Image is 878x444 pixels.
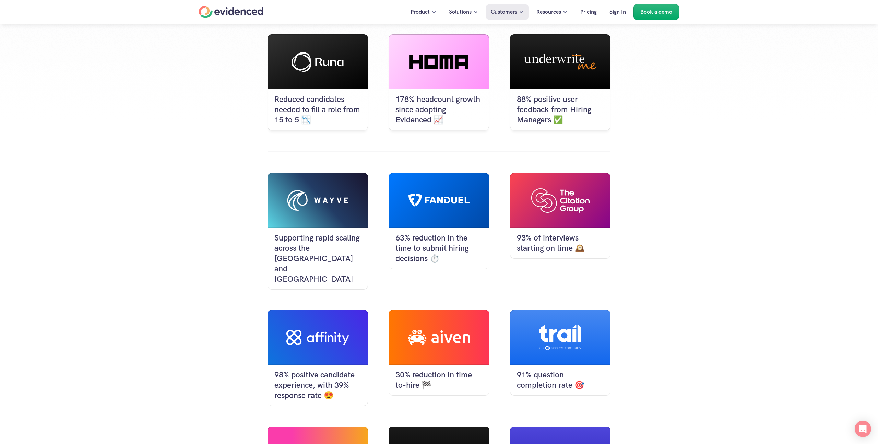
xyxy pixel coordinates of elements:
p: 63% reduction in the time to submit hiring decisions ⏱️ [395,233,482,264]
p: Resources [536,8,561,16]
p: 98% positive candidate experience, with 39% response rate 😍 [274,370,361,401]
p: 93% of interviews starting on time 🕰️ [517,233,604,254]
p: Pricing [580,8,597,16]
p: 178% headcount growth since adopting Evidenced 📈 [395,94,482,125]
p: Supporting rapid scaling across the [GEOGRAPHIC_DATA] and [GEOGRAPHIC_DATA] [274,233,361,284]
a: Book a demo [633,4,679,20]
p: Customers [491,8,517,16]
p: 88% positive user feedback from Hiring Managers ✅ [517,94,604,125]
a: 178% headcount growth since adopting Evidenced 📈 [389,34,489,130]
a: Reduced candidates needed to fill a role from 15 to 5 📉 [268,34,368,130]
a: Sign In [604,4,631,20]
p: Solutions [449,8,472,16]
div: Open Intercom Messenger [855,421,871,437]
p: Reduced candidates needed to fill a role from 15 to 5 📉 [274,94,361,125]
p: Sign In [609,8,626,16]
a: Supporting rapid scaling across the [GEOGRAPHIC_DATA] and [GEOGRAPHIC_DATA] [268,173,368,290]
p: Product [411,8,430,16]
p: Book a demo [640,8,672,16]
h4: 91% question completion rate 🎯 [517,370,604,390]
a: Home [199,6,263,18]
h4: 30% reduction in time-to-hire 🏁 [395,370,482,390]
a: 88% positive user feedback from Hiring Managers ✅ [510,34,610,130]
a: Pricing [575,4,602,20]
